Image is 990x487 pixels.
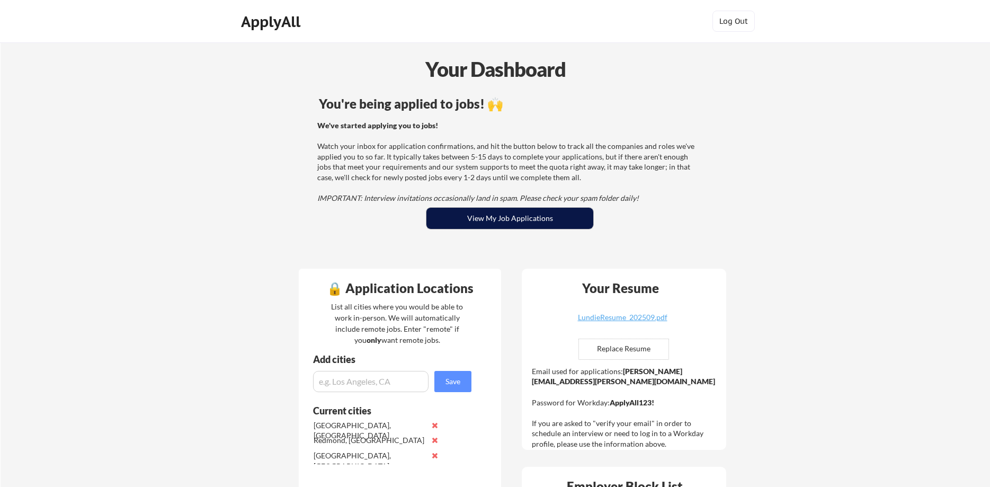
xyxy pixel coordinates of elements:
em: IMPORTANT: Interview invitations occasionally land in spam. Please check your spam folder daily! [317,193,639,202]
strong: ApplyAll123! [610,398,654,407]
input: e.g. Los Angeles, CA [313,371,429,392]
div: You're being applied to jobs! 🙌 [319,98,701,110]
div: [GEOGRAPHIC_DATA], [GEOGRAPHIC_DATA] [314,450,425,471]
div: LundieResume_202509.pdf [559,314,685,321]
strong: only [367,335,381,344]
div: Your Dashboard [1,54,990,84]
div: ApplyAll [241,13,304,31]
button: Log Out [712,11,755,32]
div: Add cities [313,355,474,364]
button: View My Job Applications [426,208,593,229]
div: Watch your inbox for application confirmations, and hit the button below to track all the compani... [317,120,699,203]
button: Save [434,371,471,392]
div: Your Resume [568,282,673,295]
a: LundieResume_202509.pdf [559,314,685,330]
div: [GEOGRAPHIC_DATA], [GEOGRAPHIC_DATA] [314,420,425,441]
strong: We've started applying you to jobs! [317,121,438,130]
div: Redmond, [GEOGRAPHIC_DATA] [314,435,425,446]
div: 🔒 Application Locations [301,282,498,295]
strong: [PERSON_NAME][EMAIL_ADDRESS][PERSON_NAME][DOMAIN_NAME] [532,367,715,386]
div: List all cities where you would be able to work in-person. We will automatically include remote j... [324,301,470,346]
div: Email used for applications: Password for Workday: If you are asked to "verify your email" in ord... [532,366,719,449]
div: Current cities [313,406,460,415]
